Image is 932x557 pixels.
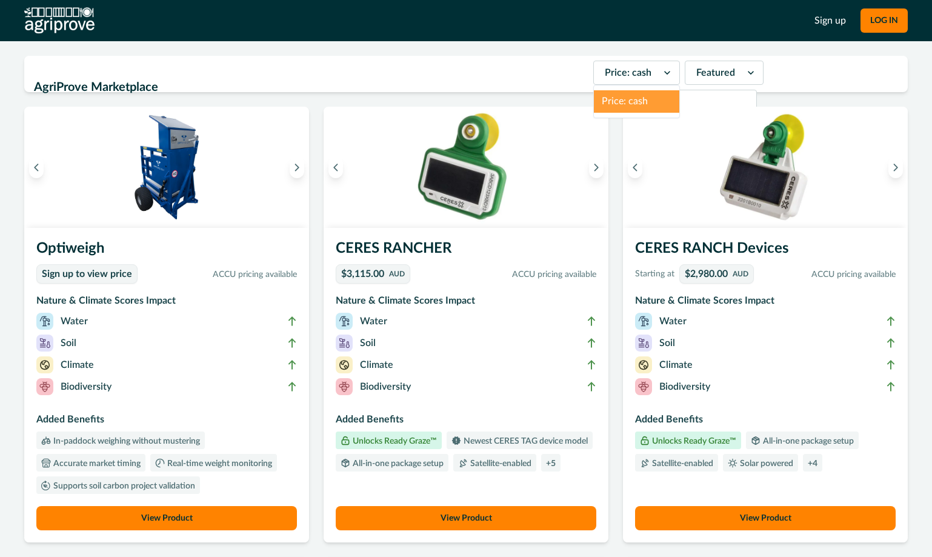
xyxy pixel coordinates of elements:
p: AUD [389,270,405,278]
button: View Product [36,506,297,530]
p: Starting at [635,268,674,281]
a: Sign up [814,13,846,28]
h3: Added Benefits [36,412,297,432]
p: Real-time weight monitoring [165,459,272,468]
p: Soil [659,336,675,350]
p: All-in-one package setup [350,459,444,468]
button: Previous image [328,156,343,178]
h3: Added Benefits [635,412,896,432]
p: Unlocks Ready Graze™ [650,437,736,445]
p: Biodiversity [659,379,710,394]
p: Soil [61,336,76,350]
a: Sign up to view price [36,264,138,284]
button: Next image [290,156,304,178]
button: Previous image [628,156,642,178]
p: Satellite-enabled [468,459,531,468]
p: ACCU pricing available [415,268,596,281]
h3: Nature & Climate Scores Impact [336,293,596,313]
p: AUD [733,270,748,278]
p: Sign up to view price [42,268,132,280]
p: Water [659,314,687,329]
p: Water [360,314,387,329]
p: Water [61,314,88,329]
h3: Added Benefits [336,412,596,432]
p: In-paddock weighing without mustering [51,437,200,445]
p: ACCU pricing available [142,268,297,281]
p: Accurate market timing [51,459,141,468]
p: + 4 [808,459,817,468]
h3: CERES RANCHER [336,238,596,264]
h3: Optiweigh [36,238,297,264]
img: A single CERES RANCHER device [324,107,608,228]
h3: CERES RANCH Devices [635,238,896,264]
button: View Product [336,506,596,530]
p: Solar powered [737,459,793,468]
h3: Nature & Climate Scores Impact [36,293,297,313]
p: Climate [360,358,393,372]
p: ACCU pricing available [759,268,896,281]
img: A single CERES RANCH device [623,107,908,228]
p: Newest CERES TAG device model [461,437,588,445]
h3: Nature & Climate Scores Impact [635,293,896,313]
p: + 5 [546,459,556,468]
button: Previous image [29,156,44,178]
p: Biodiversity [61,379,112,394]
img: AgriProve logo [24,7,95,34]
img: An Optiweigh unit [24,107,309,228]
p: Biodiversity [360,379,411,394]
p: $3,115.00 [341,269,384,279]
div: Price: cash [594,90,679,113]
p: Supports soil carbon project validation [51,482,195,490]
button: Next image [888,156,903,178]
h2: AgriProve Marketplace [34,76,586,99]
p: Climate [61,358,94,372]
button: Next image [589,156,604,178]
p: Soil [360,336,376,350]
button: LOG IN [860,8,908,33]
p: Climate [659,358,693,372]
p: Satellite-enabled [650,459,713,468]
p: $2,980.00 [685,269,728,279]
p: All-in-one package setup [761,437,854,445]
button: View Product [635,506,896,530]
p: Unlocks Ready Graze™ [350,437,437,445]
